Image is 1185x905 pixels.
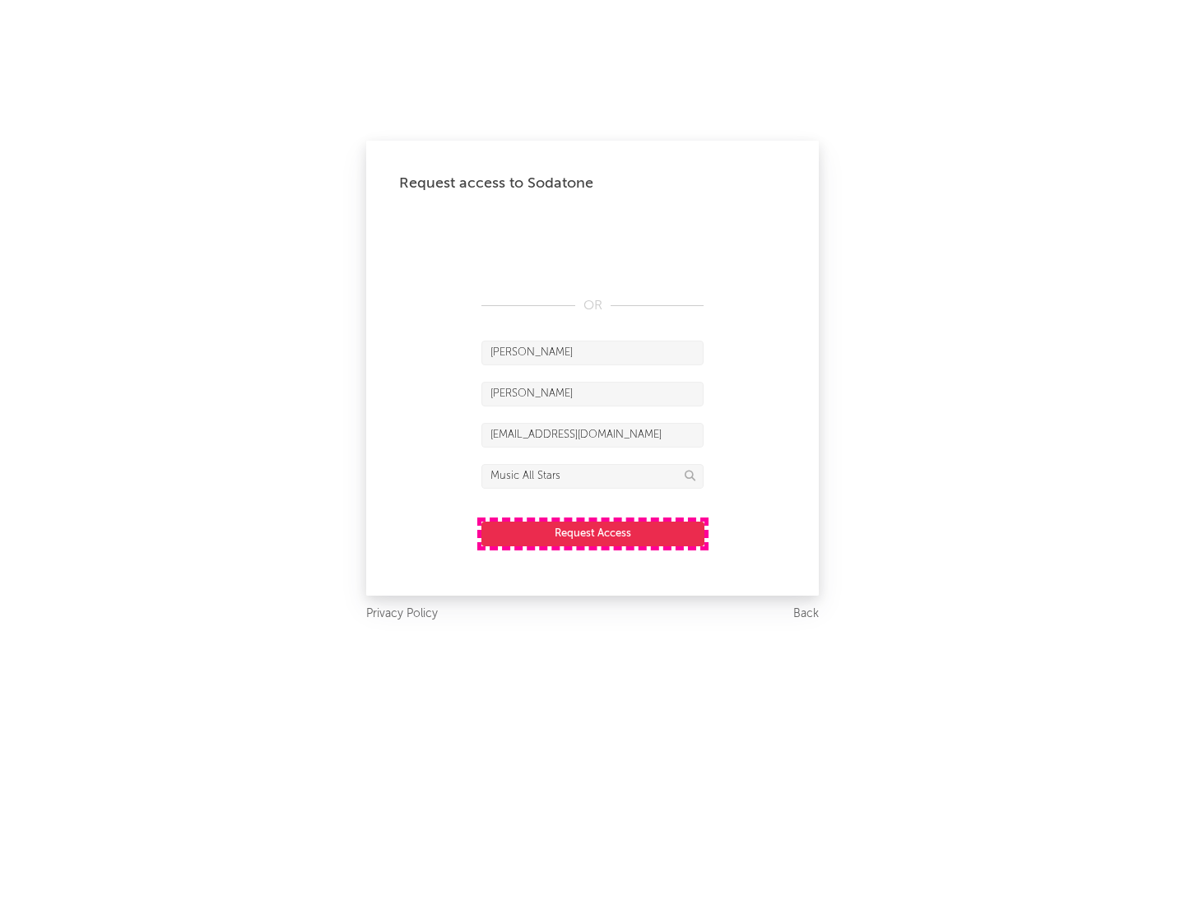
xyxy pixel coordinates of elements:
input: First Name [481,341,704,365]
div: OR [481,296,704,316]
div: Request access to Sodatone [399,174,786,193]
input: Email [481,423,704,448]
a: Privacy Policy [366,604,438,624]
a: Back [793,604,819,624]
input: Division [481,464,704,489]
button: Request Access [481,522,704,546]
input: Last Name [481,382,704,406]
